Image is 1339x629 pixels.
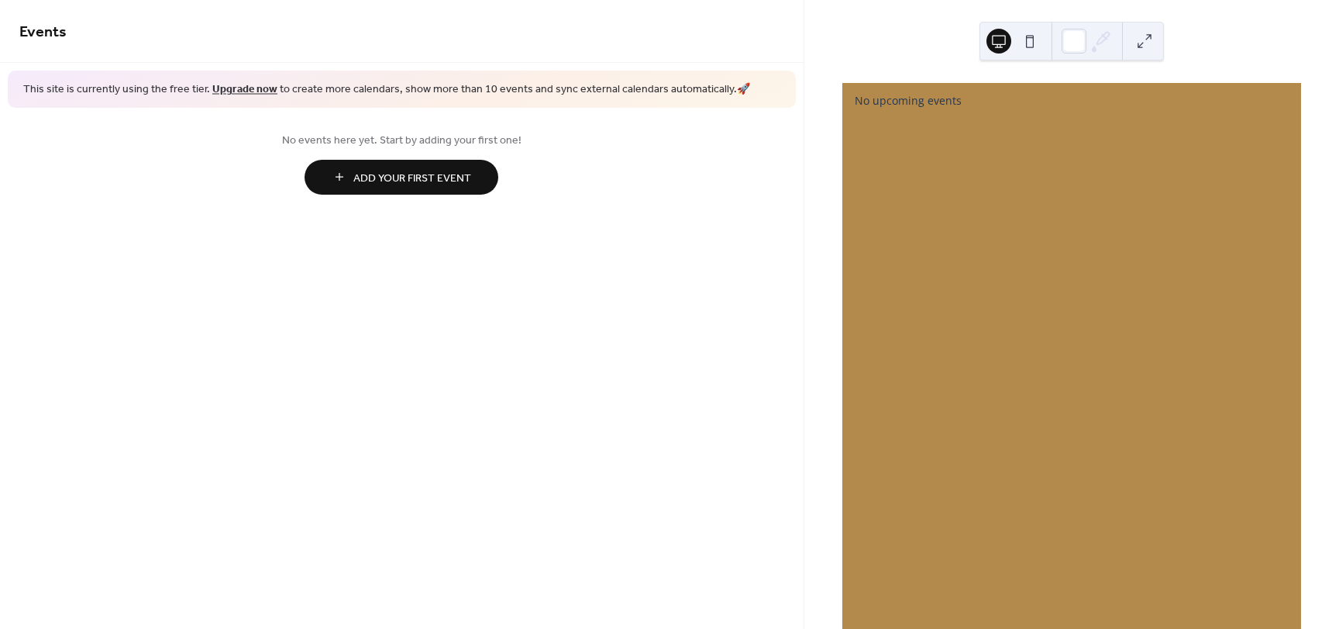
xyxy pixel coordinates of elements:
a: Add Your First Event [19,160,784,195]
span: This site is currently using the free tier. to create more calendars, show more than 10 events an... [23,82,750,98]
span: Events [19,17,67,47]
span: Add Your First Event [353,170,471,186]
span: No events here yet. Start by adding your first one! [19,132,784,148]
div: No upcoming events [855,92,1289,109]
button: Add Your First Event [305,160,498,195]
a: Upgrade now [212,79,277,100]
